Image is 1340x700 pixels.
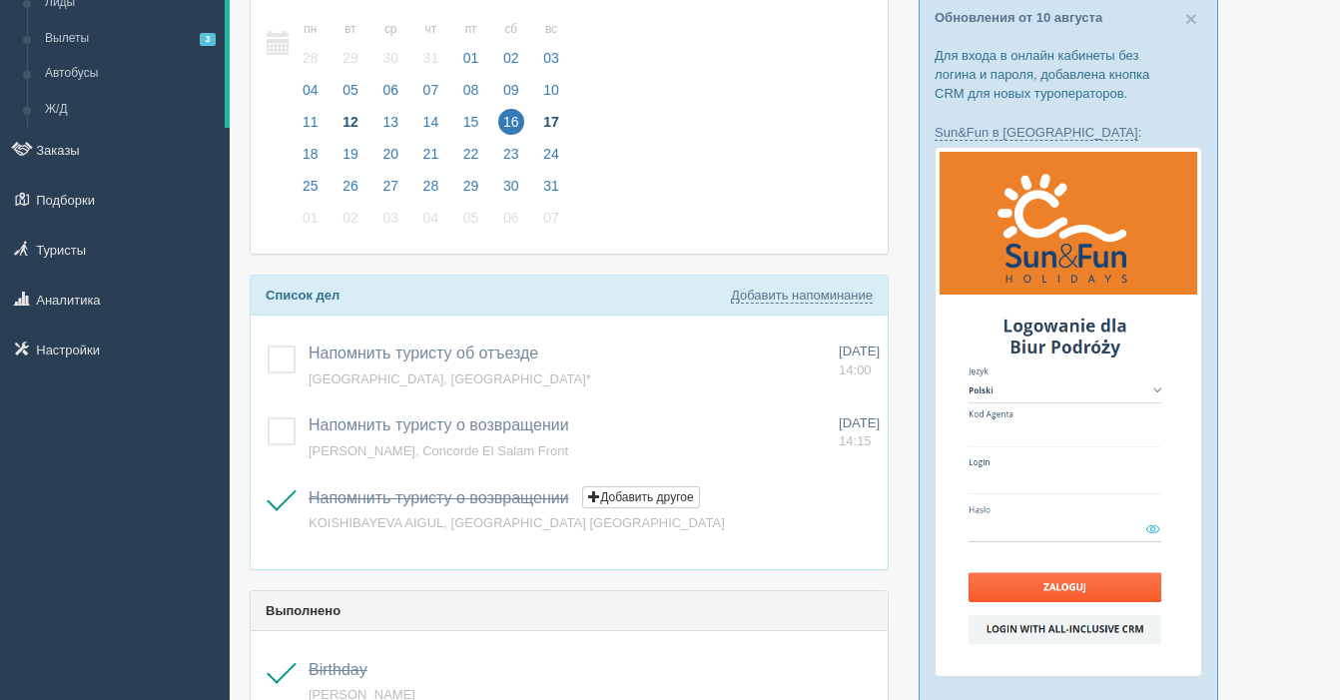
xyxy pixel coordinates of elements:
[935,10,1102,25] a: Обновления от 10 августа
[532,111,565,143] a: 17
[458,205,484,231] span: 05
[538,109,564,135] span: 17
[458,109,484,135] span: 15
[36,21,225,57] a: Вылеты3
[532,10,565,79] a: вс 03
[309,416,569,433] a: Напомнить туристу о возвращении
[337,205,363,231] span: 02
[292,207,330,239] a: 01
[492,111,530,143] a: 16
[377,205,403,231] span: 03
[332,175,369,207] a: 26
[458,21,484,38] small: пт
[292,79,330,111] a: 04
[532,175,565,207] a: 31
[266,603,340,618] b: Выполнено
[458,173,484,199] span: 29
[452,207,490,239] a: 05
[298,77,324,103] span: 04
[839,433,872,448] span: 14:15
[412,143,450,175] a: 21
[458,77,484,103] span: 08
[337,45,363,71] span: 29
[371,111,409,143] a: 13
[36,92,225,128] a: Ж/Д
[582,486,699,508] button: Добавить другое
[418,141,444,167] span: 21
[377,77,403,103] span: 06
[418,205,444,231] span: 04
[298,141,324,167] span: 18
[412,207,450,239] a: 04
[839,415,880,430] span: [DATE]
[418,173,444,199] span: 28
[498,141,524,167] span: 23
[418,109,444,135] span: 14
[412,79,450,111] a: 07
[371,10,409,79] a: ср 30
[309,515,725,530] a: KOISHIBAYEVA AIGUL, [GEOGRAPHIC_DATA] [GEOGRAPHIC_DATA]
[492,10,530,79] a: сб 02
[498,173,524,199] span: 30
[292,111,330,143] a: 11
[298,205,324,231] span: 01
[418,45,444,71] span: 31
[452,10,490,79] a: пт 01
[458,141,484,167] span: 22
[538,173,564,199] span: 31
[538,205,564,231] span: 07
[337,77,363,103] span: 05
[309,345,538,361] span: Напомнить туристу об отъезде
[839,362,872,377] span: 14:00
[309,443,568,458] a: [PERSON_NAME], Concorde El Salam Front
[337,141,363,167] span: 19
[538,141,564,167] span: 24
[538,21,564,38] small: вс
[731,288,873,304] a: Добавить напоминание
[298,45,324,71] span: 28
[377,21,403,38] small: ср
[371,143,409,175] a: 20
[452,79,490,111] a: 08
[332,111,369,143] a: 12
[412,111,450,143] a: 14
[371,79,409,111] a: 06
[492,79,530,111] a: 09
[36,56,225,92] a: Автобусы
[498,205,524,231] span: 06
[337,109,363,135] span: 12
[332,143,369,175] a: 19
[377,109,403,135] span: 13
[418,21,444,38] small: чт
[371,207,409,239] a: 03
[337,173,363,199] span: 26
[935,46,1202,103] p: Для входа в онлайн кабинеты без логина и пароля, добавлена кнопка CRM для новых туроператоров.
[538,77,564,103] span: 10
[1185,7,1197,30] span: ×
[298,109,324,135] span: 11
[309,371,591,386] a: [GEOGRAPHIC_DATA], [GEOGRAPHIC_DATA]*
[332,207,369,239] a: 02
[332,10,369,79] a: вт 29
[492,207,530,239] a: 06
[309,489,569,506] a: Напомнить туристу о возвращении
[337,21,363,38] small: вт
[839,344,880,358] span: [DATE]
[200,33,216,46] span: 3
[498,77,524,103] span: 09
[371,175,409,207] a: 27
[418,77,444,103] span: 07
[839,414,880,451] a: [DATE] 14:15
[298,21,324,38] small: пн
[292,175,330,207] a: 25
[498,21,524,38] small: сб
[452,111,490,143] a: 15
[292,143,330,175] a: 18
[332,79,369,111] a: 05
[298,173,324,199] span: 25
[839,343,880,379] a: [DATE] 14:00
